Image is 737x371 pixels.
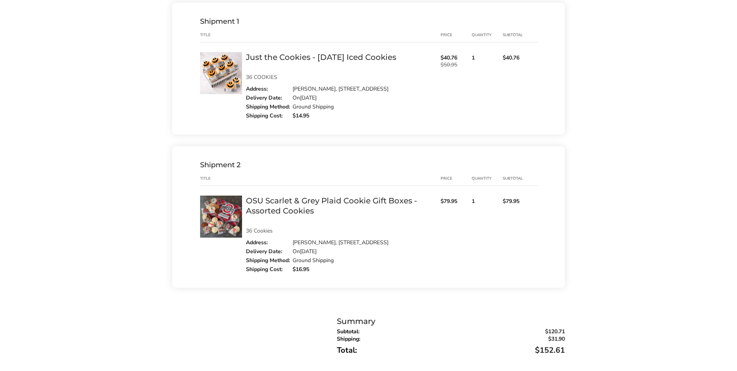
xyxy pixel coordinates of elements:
[472,32,503,38] div: Quantity
[293,239,389,246] div: [PERSON_NAME], [STREET_ADDRESS]
[535,346,565,354] span: $152.61
[246,86,293,93] div: Address:
[246,94,293,101] div: Delivery Date:
[300,94,317,101] time: [DATE]
[200,162,538,168] div: Shipment 2
[472,196,503,273] div: 1
[503,196,534,273] div: $79.95
[293,248,317,255] div: On
[503,52,534,120] div: $40.76
[293,94,317,101] div: On
[246,196,417,215] a: OSU Scarlet & Grey Plaid Cookie Gift Boxes - Assorted Cookies
[200,175,246,182] div: Title
[293,112,309,119] strong: $14.95
[246,228,437,234] p: 36 Cookies
[545,328,565,335] span: $120.71
[441,54,472,61] span: $40.76
[472,52,503,120] div: 1
[200,32,246,38] div: Title
[246,75,437,80] p: 36 COOKIES
[293,266,309,273] strong: $16.95
[293,257,334,264] div: Ground Shipping
[246,257,293,264] div: Shipping Method:
[503,32,534,38] div: Subtotal
[200,19,538,24] div: Shipment 1
[503,175,534,182] div: Subtotal
[441,198,472,205] span: $79.95
[293,103,334,110] div: Ground Shipping
[337,335,565,343] p: Shipping:
[293,86,389,93] div: [PERSON_NAME], [STREET_ADDRESS]
[441,175,472,182] div: price
[441,61,472,68] span: $50.95
[246,266,293,273] div: Shipping Cost:
[337,346,565,354] p: Total:
[246,248,293,255] div: Delivery Date:
[441,32,472,38] div: price
[337,328,565,335] p: Subtotal:
[300,248,317,255] time: [DATE]
[548,335,565,343] span: $31.90
[246,103,293,110] div: Shipping Method:
[246,239,293,246] div: Address:
[246,52,396,62] a: Just the Cookies - [DATE] Iced Cookies
[246,112,293,119] div: Shipping Cost:
[337,315,565,328] div: Summary
[472,175,503,182] div: Quantity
